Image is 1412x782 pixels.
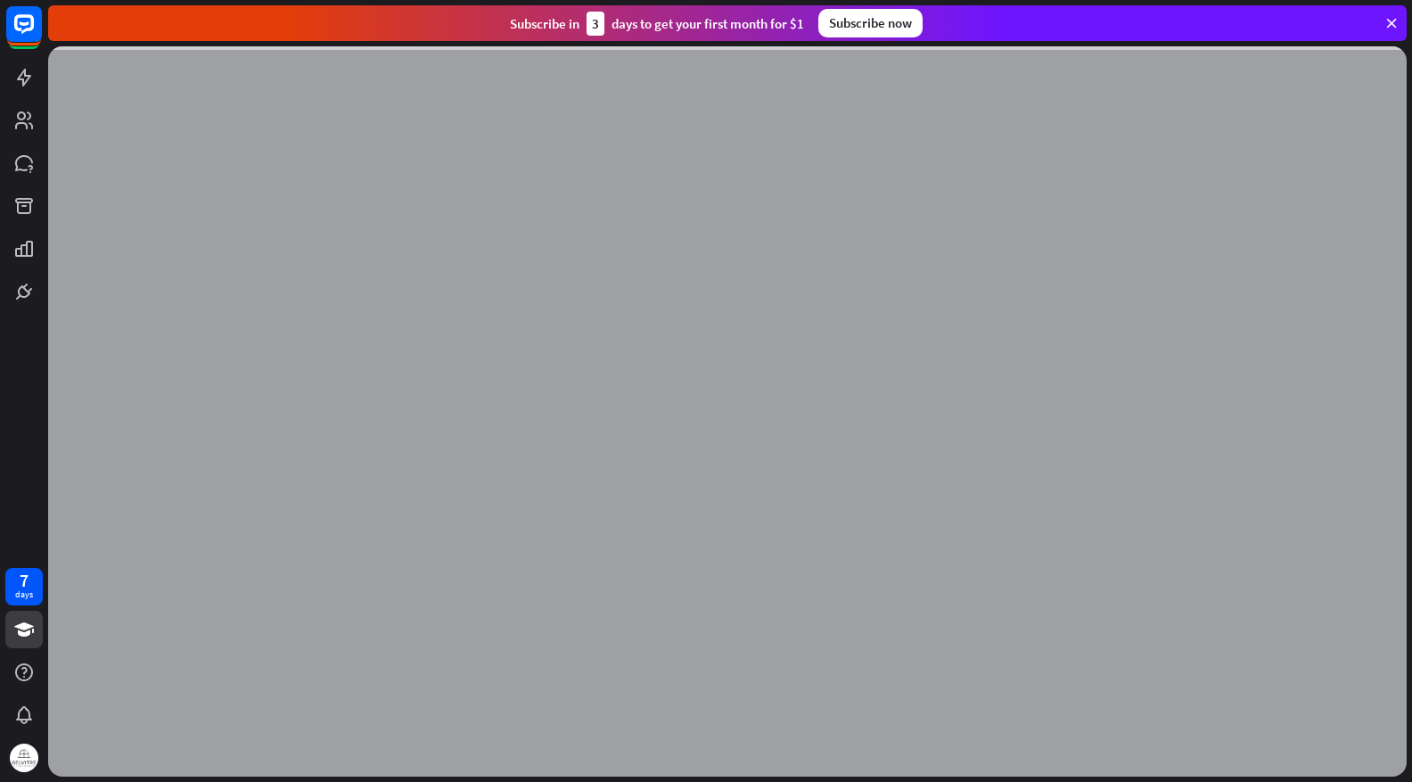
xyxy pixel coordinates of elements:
a: 7 days [5,568,43,605]
div: Subscribe now [818,9,923,37]
div: Subscribe in days to get your first month for $1 [510,12,804,36]
div: days [15,589,33,601]
div: 7 [20,572,29,589]
div: 3 [587,12,604,36]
